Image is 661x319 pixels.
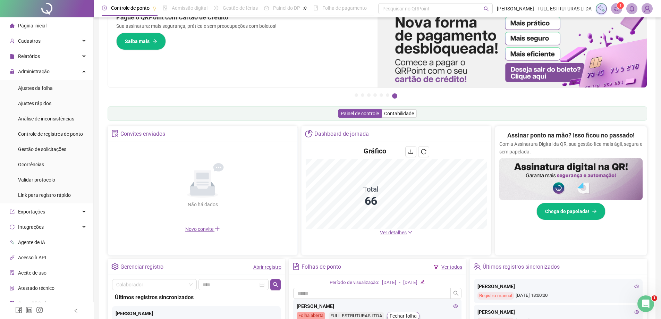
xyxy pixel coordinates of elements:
span: book [313,6,318,10]
div: Últimos registros sincronizados [483,261,560,273]
button: 5 [380,93,383,97]
span: pie-chart [305,130,312,137]
span: arrow-right [152,39,157,44]
a: Ver todos [441,264,462,270]
span: linkedin [26,307,33,313]
button: 4 [373,93,377,97]
span: file-text [293,263,300,270]
img: 71489 [642,3,652,14]
span: Página inicial [18,23,46,28]
span: api [10,255,15,260]
span: Controle de ponto [111,5,150,11]
img: banner%2F096dab35-e1a4-4d07-87c2-cf089f3812bf.png [378,4,647,87]
button: Saiba mais [116,33,166,50]
span: plus [214,226,220,232]
span: Cadastros [18,38,41,44]
span: Saiba mais [125,37,150,45]
span: clock-circle [102,6,107,10]
span: pushpin [303,6,307,10]
span: down [408,230,413,235]
div: Folhas de ponto [302,261,341,273]
span: export [10,209,15,214]
span: setting [111,263,119,270]
div: [PERSON_NAME] [477,283,639,290]
span: eye [634,284,639,289]
span: bell [629,6,635,12]
span: file-done [163,6,168,10]
span: Painel do DP [273,5,300,11]
span: edit [420,280,425,284]
img: banner%2F02c71560-61a6-44d4-94b9-c8ab97240462.png [499,158,643,200]
span: 1 [619,3,622,8]
a: Abrir registro [253,264,281,270]
button: 7 [392,93,397,99]
p: Sua assinatura: mais segurança, prática e sem preocupações com boletos! [116,22,369,30]
span: Ocorrências [18,162,44,167]
span: solution [111,130,119,137]
button: Chega de papelada! [536,203,605,220]
span: instagram [36,307,43,313]
span: eye [453,304,458,309]
div: Gerenciar registro [120,261,163,273]
span: Ver detalhes [380,230,407,235]
span: Admissão digital [172,5,207,11]
div: Convites enviados [120,128,165,140]
span: Gestão de férias [223,5,258,11]
sup: 1 [617,2,624,9]
div: Últimos registros sincronizados [115,293,278,302]
h2: Pague o QRPoint com Cartão de Crédito [116,12,369,22]
span: Folha de pagamento [322,5,367,11]
span: lock [10,69,15,74]
span: Novo convite [185,226,220,232]
span: Gerar QRCode [18,301,49,306]
span: home [10,23,15,28]
span: search [484,6,489,11]
div: Período de visualização: [330,279,379,286]
span: Contabilidade [384,111,414,116]
span: Painel de controle [341,111,379,116]
div: [DATE] [382,279,396,286]
span: Acesso à API [18,255,46,260]
span: Ajustes rápidos [18,101,51,106]
span: Exportações [18,209,45,215]
span: Validar protocolo [18,177,55,183]
span: Atestado técnico [18,285,54,291]
h4: Gráfico [364,146,386,156]
span: sun [214,6,219,10]
span: Controle de registros de ponto [18,131,83,137]
span: download [408,149,414,154]
div: Dashboard de jornada [314,128,369,140]
span: filter [434,265,439,269]
iframe: Intercom live chat [637,295,654,312]
span: Administração [18,69,50,74]
span: Link para registro rápido [18,192,71,198]
span: reload [421,149,426,154]
span: pushpin [152,6,156,10]
div: [PERSON_NAME] [477,308,639,316]
a: Ver detalhes down [380,230,413,235]
span: left [74,308,78,313]
div: [PERSON_NAME] [297,302,458,310]
button: 1 [355,93,358,97]
span: notification [613,6,620,12]
span: facebook [15,307,22,313]
div: [DATE] 18:00:00 [477,292,639,300]
span: team [473,263,481,270]
span: file [10,54,15,59]
button: 3 [367,93,371,97]
div: Registro manual [477,292,514,300]
span: Integrações [18,224,44,230]
span: user-add [10,39,15,43]
span: sync [10,225,15,229]
div: [PERSON_NAME] [116,310,277,317]
img: sparkle-icon.fc2bf0ac1784a2077858766a79e2daf3.svg [598,5,605,12]
span: search [273,282,278,287]
p: Com a Assinatura Digital da QR, sua gestão fica mais ágil, segura e sem papelada. [499,140,643,156]
span: Relatórios [18,53,40,59]
span: Gestão de solicitações [18,146,66,152]
div: - [399,279,400,286]
span: qrcode [10,301,15,306]
span: audit [10,270,15,275]
span: eye [634,310,639,314]
span: 1 [652,295,657,301]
